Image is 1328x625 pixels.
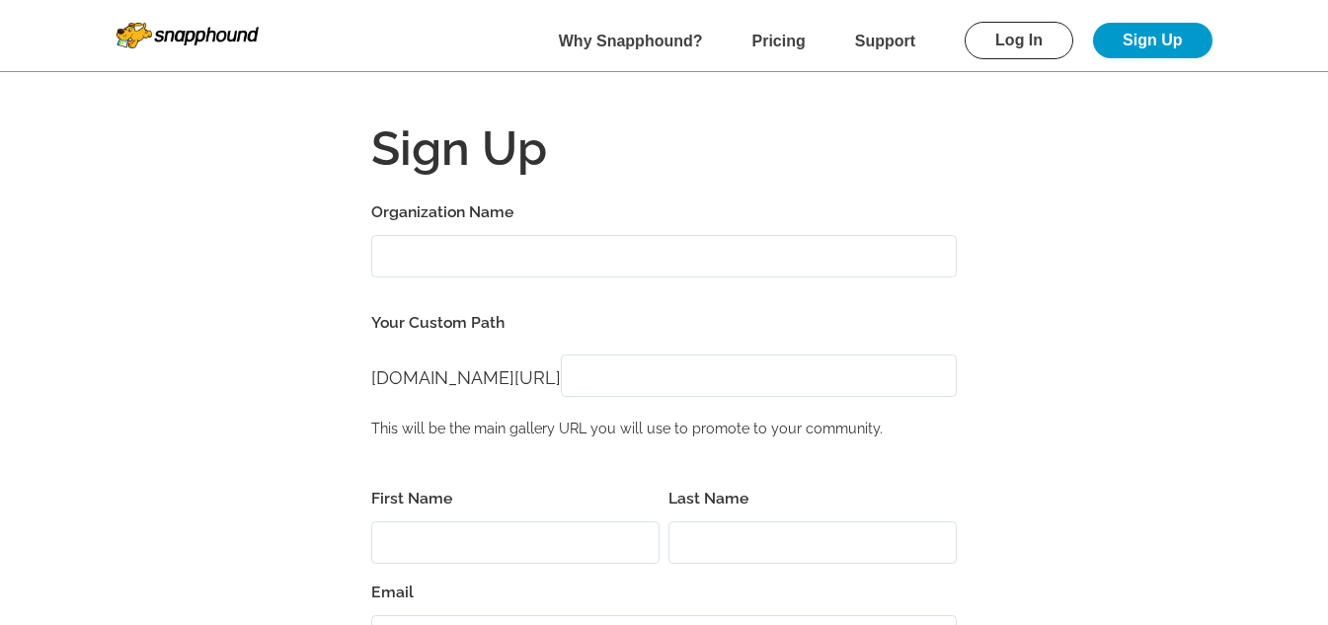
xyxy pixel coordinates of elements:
a: Sign Up [1093,23,1211,58]
a: Log In [965,22,1073,59]
a: Why Snapphound? [559,33,703,49]
img: Snapphound Logo [117,23,259,48]
h1: Sign Up [371,124,957,172]
label: Last Name [668,485,957,512]
label: First Name [371,485,660,512]
a: Pricing [752,33,806,49]
label: Your Custom Path [371,309,957,337]
a: Support [855,33,915,49]
small: This will be the main gallery URL you will use to promote to your community. [371,420,883,436]
label: Email [371,579,957,606]
span: [DOMAIN_NAME][URL] [371,367,561,388]
label: Organization Name [371,198,957,226]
